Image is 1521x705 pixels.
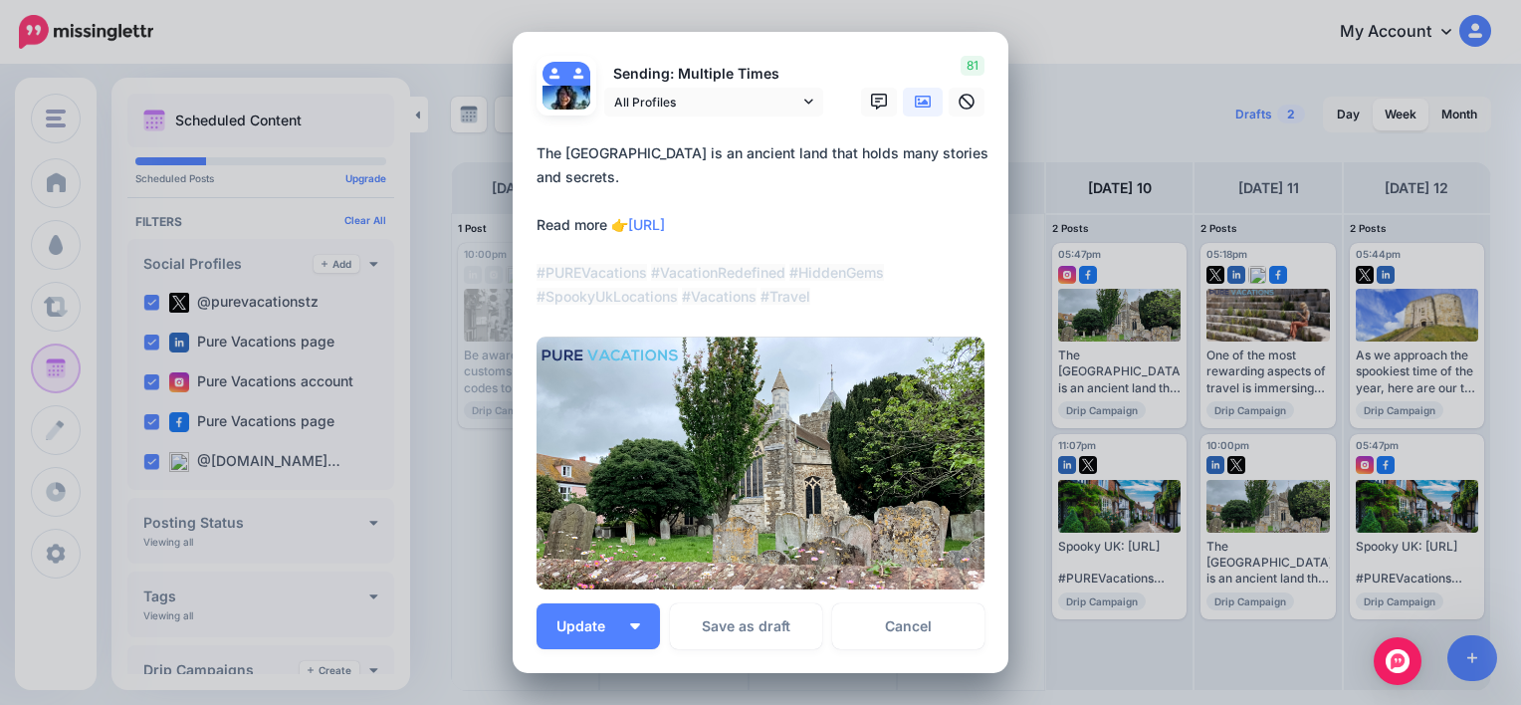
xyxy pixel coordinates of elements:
[537,603,660,649] button: Update
[630,623,640,629] img: arrow-down-white.png
[961,56,984,76] span: 81
[566,62,590,86] img: user_default_image.png
[1374,637,1421,685] div: Open Intercom Messenger
[604,88,823,117] a: All Profiles
[537,141,994,309] div: The [GEOGRAPHIC_DATA] is an ancient land that holds many stories and secrets. Read more 👉
[543,62,566,86] img: user_default_image.png
[537,337,984,589] img: 73KG08PP9YYSLZGKEM8DLPE88PMBGVW7.png
[556,619,620,633] span: Update
[604,63,823,86] p: Sending: Multiple Times
[670,603,822,649] button: Save as draft
[543,86,590,133] img: 356244968_765863905540946_8296864197697887828_n-bsa149533.jpg
[832,603,984,649] a: Cancel
[614,92,799,113] span: All Profiles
